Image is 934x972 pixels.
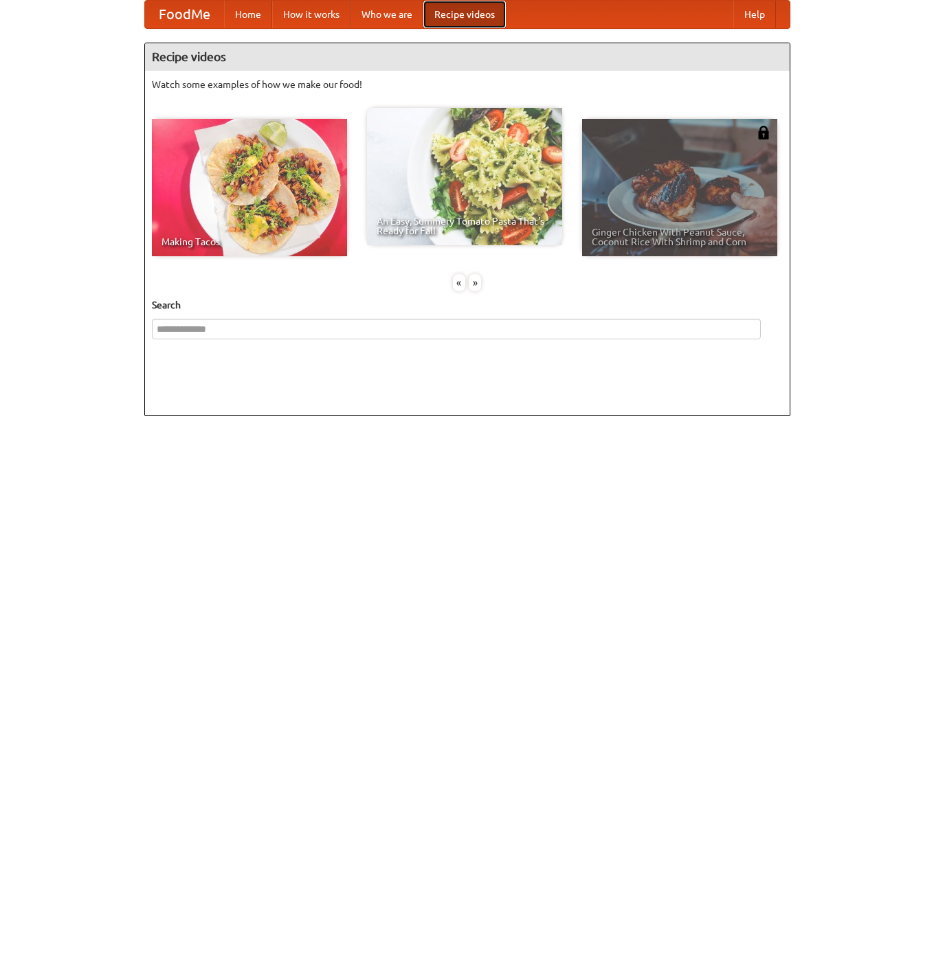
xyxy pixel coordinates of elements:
a: FoodMe [145,1,224,28]
span: Making Tacos [162,237,337,247]
a: Help [733,1,776,28]
h5: Search [152,298,783,312]
a: Who we are [351,1,423,28]
a: Recipe videos [423,1,506,28]
div: » [469,274,481,291]
p: Watch some examples of how we make our food! [152,78,783,91]
h4: Recipe videos [145,43,790,71]
a: How it works [272,1,351,28]
div: « [453,274,465,291]
img: 483408.png [757,126,770,139]
a: An Easy, Summery Tomato Pasta That's Ready for Fall [367,108,562,245]
a: Making Tacos [152,119,347,256]
span: An Easy, Summery Tomato Pasta That's Ready for Fall [377,216,553,236]
a: Home [224,1,272,28]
